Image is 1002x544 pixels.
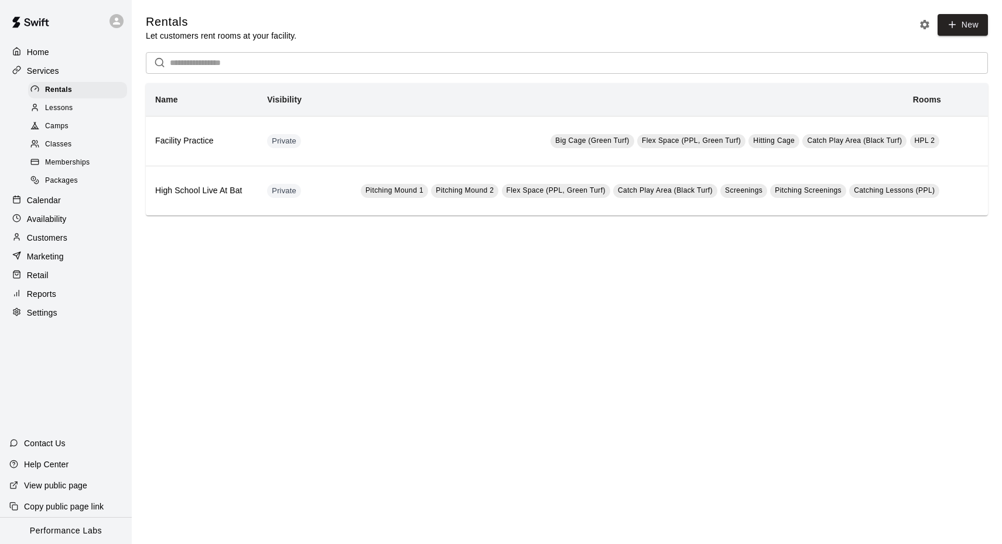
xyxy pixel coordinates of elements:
[45,84,72,96] span: Rentals
[618,186,713,194] span: Catch Play Area (Black Turf)
[854,186,935,194] span: Catching Lessons (PPL)
[267,184,301,198] div: This service is hidden, and can only be accessed via a direct link
[27,269,49,281] p: Retail
[916,16,933,33] button: Rental settings
[24,459,69,470] p: Help Center
[913,95,941,104] b: Rooms
[9,285,122,303] a: Reports
[27,194,61,206] p: Calendar
[24,501,104,512] p: Copy public page link
[45,121,69,132] span: Camps
[27,307,57,319] p: Settings
[28,155,127,171] div: Memberships
[642,136,741,145] span: Flex Space (PPL, Green Turf)
[27,65,59,77] p: Services
[938,14,988,36] a: New
[28,172,132,190] a: Packages
[807,136,902,145] span: Catch Play Area (Black Turf)
[28,82,127,98] div: Rentals
[45,157,90,169] span: Memberships
[9,62,122,80] a: Services
[28,118,132,136] a: Camps
[9,191,122,209] a: Calendar
[27,288,56,300] p: Reports
[753,136,795,145] span: Hitting Cage
[28,81,132,99] a: Rentals
[30,525,102,537] p: Performance Labs
[507,186,606,194] span: Flex Space (PPL, Green Turf)
[155,184,248,197] h6: High School Live At Bat
[9,210,122,228] a: Availability
[24,480,87,491] p: View public page
[436,186,494,194] span: Pitching Mound 2
[146,14,296,30] h5: Rentals
[146,83,988,215] table: simple table
[9,266,122,284] a: Retail
[28,100,127,117] div: Lessons
[267,136,301,147] span: Private
[775,186,842,194] span: Pitching Screenings
[155,95,178,104] b: Name
[9,43,122,61] a: Home
[9,248,122,265] a: Marketing
[267,95,302,104] b: Visibility
[27,232,67,244] p: Customers
[45,102,73,114] span: Lessons
[725,186,762,194] span: Screenings
[24,437,66,449] p: Contact Us
[28,118,127,135] div: Camps
[28,154,132,172] a: Memberships
[267,186,301,197] span: Private
[45,139,71,150] span: Classes
[155,135,248,148] h6: Facility Practice
[27,251,64,262] p: Marketing
[45,175,78,187] span: Packages
[555,136,629,145] span: Big Cage (Green Turf)
[9,229,122,247] a: Customers
[267,134,301,148] div: This service is hidden, and can only be accessed via a direct link
[146,30,296,42] p: Let customers rent rooms at your facility.
[28,173,127,189] div: Packages
[28,136,132,154] a: Classes
[9,304,122,321] a: Settings
[915,136,935,145] span: HPL 2
[28,136,127,153] div: Classes
[27,213,67,225] p: Availability
[365,186,423,194] span: Pitching Mound 1
[27,46,49,58] p: Home
[28,99,132,117] a: Lessons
